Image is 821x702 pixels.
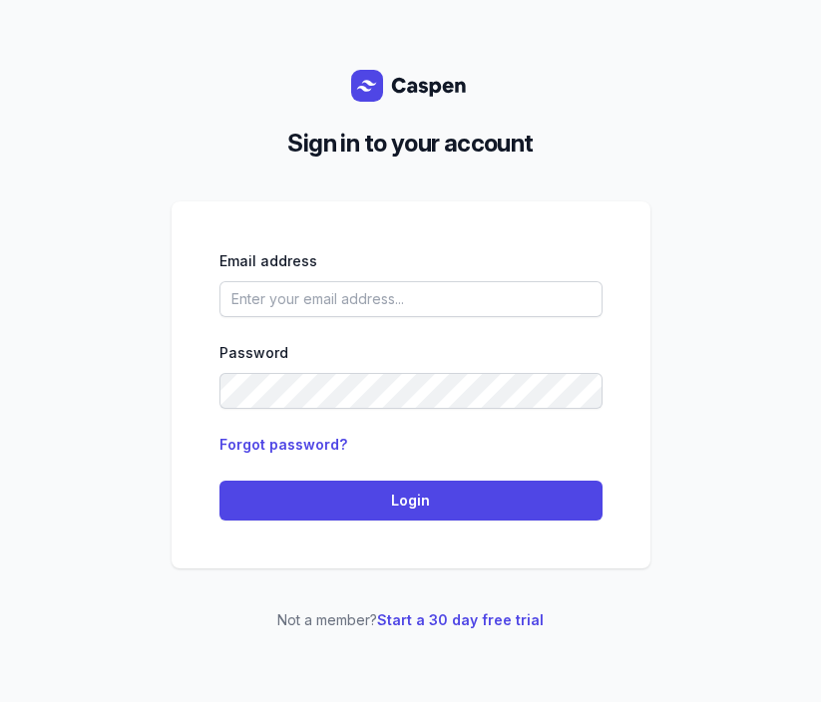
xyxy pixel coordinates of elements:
[219,481,603,521] button: Login
[219,281,603,317] input: Enter your email address...
[377,611,544,628] a: Start a 30 day free trial
[231,489,591,513] span: Login
[172,608,650,632] p: Not a member?
[188,126,634,162] h2: Sign in to your account
[219,341,603,365] div: Password
[219,436,347,453] a: Forgot password?
[219,249,603,273] div: Email address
